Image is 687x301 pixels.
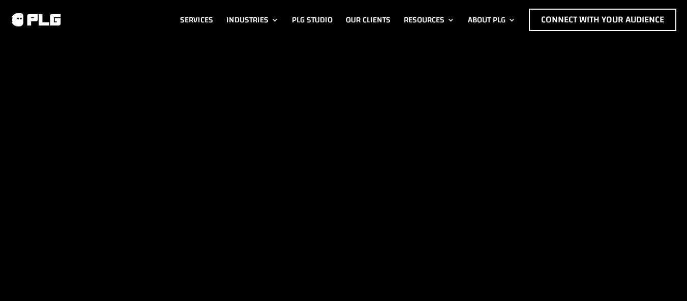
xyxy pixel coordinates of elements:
a: Services [180,9,213,31]
a: Connect with Your Audience [529,9,676,31]
a: Industries [226,9,279,31]
a: About PLG [468,9,516,31]
a: PLG Studio [292,9,333,31]
a: Our Clients [346,9,391,31]
a: Resources [404,9,455,31]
